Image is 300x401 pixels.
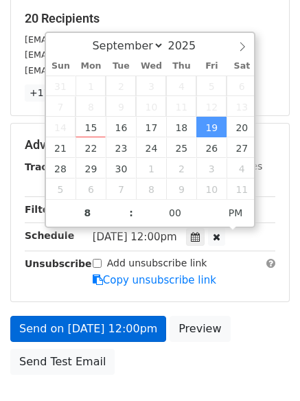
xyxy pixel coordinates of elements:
[25,11,275,26] h5: 20 Recipients
[46,137,76,158] span: September 21, 2025
[25,137,275,152] h5: Advanced
[76,179,106,199] span: October 6, 2025
[76,117,106,137] span: September 15, 2025
[164,39,214,52] input: Year
[46,117,76,137] span: September 14, 2025
[196,179,227,199] span: October 10, 2025
[217,199,255,227] span: Click to toggle
[136,117,166,137] span: September 17, 2025
[10,349,115,375] a: Send Test Email
[166,96,196,117] span: September 11, 2025
[196,96,227,117] span: September 12, 2025
[25,161,71,172] strong: Tracking
[166,117,196,137] span: September 18, 2025
[76,158,106,179] span: September 29, 2025
[227,76,257,96] span: September 6, 2025
[25,49,178,60] small: [EMAIL_ADDRESS][DOMAIN_NAME]
[166,179,196,199] span: October 9, 2025
[227,137,257,158] span: September 27, 2025
[106,117,136,137] span: September 16, 2025
[93,231,177,243] span: [DATE] 12:00pm
[136,76,166,96] span: September 3, 2025
[196,62,227,71] span: Fri
[136,137,166,158] span: September 24, 2025
[46,96,76,117] span: September 7, 2025
[25,258,92,269] strong: Unsubscribe
[227,158,257,179] span: October 4, 2025
[93,274,216,286] a: Copy unsubscribe link
[106,96,136,117] span: September 9, 2025
[106,179,136,199] span: October 7, 2025
[136,96,166,117] span: September 10, 2025
[106,62,136,71] span: Tue
[166,62,196,71] span: Thu
[107,256,207,271] label: Add unsubscribe link
[76,62,106,71] span: Mon
[170,316,230,342] a: Preview
[25,34,178,45] small: [EMAIL_ADDRESS][DOMAIN_NAME]
[46,158,76,179] span: September 28, 2025
[136,158,166,179] span: October 1, 2025
[196,76,227,96] span: September 5, 2025
[46,179,76,199] span: October 5, 2025
[231,335,300,401] iframe: Chat Widget
[166,158,196,179] span: October 2, 2025
[227,96,257,117] span: September 13, 2025
[136,62,166,71] span: Wed
[129,199,133,227] span: :
[196,117,227,137] span: September 19, 2025
[25,204,60,215] strong: Filters
[227,179,257,199] span: October 11, 2025
[46,62,76,71] span: Sun
[46,76,76,96] span: August 31, 2025
[25,65,178,76] small: [EMAIL_ADDRESS][DOMAIN_NAME]
[76,76,106,96] span: September 1, 2025
[196,137,227,158] span: September 26, 2025
[46,199,130,227] input: Hour
[106,137,136,158] span: September 23, 2025
[133,199,217,227] input: Minute
[166,137,196,158] span: September 25, 2025
[76,96,106,117] span: September 8, 2025
[25,230,74,241] strong: Schedule
[136,179,166,199] span: October 8, 2025
[227,117,257,137] span: September 20, 2025
[196,158,227,179] span: October 3, 2025
[166,76,196,96] span: September 4, 2025
[106,76,136,96] span: September 2, 2025
[25,84,82,102] a: +17 more
[106,158,136,179] span: September 30, 2025
[227,62,257,71] span: Sat
[76,137,106,158] span: September 22, 2025
[10,316,166,342] a: Send on [DATE] 12:00pm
